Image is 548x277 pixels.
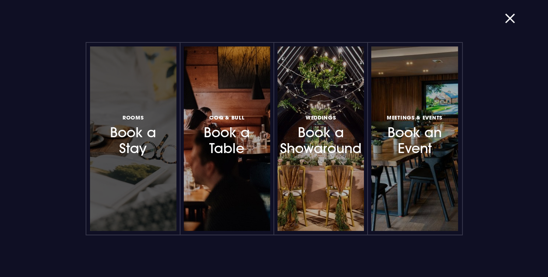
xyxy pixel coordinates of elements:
[123,114,144,121] span: Rooms
[195,113,258,157] h3: Book a Table
[90,46,176,231] a: RoomsBook a Stay
[383,113,446,157] h3: Book an Event
[278,46,364,231] a: WeddingsBook a Showaround
[306,114,336,121] span: Weddings
[289,113,352,157] h3: Book a Showaround
[387,114,442,121] span: Meetings & Events
[101,113,165,157] h3: Book a Stay
[209,114,244,121] span: Coq & Bull
[184,46,270,231] a: Coq & BullBook a Table
[371,46,458,231] a: Meetings & EventsBook an Event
